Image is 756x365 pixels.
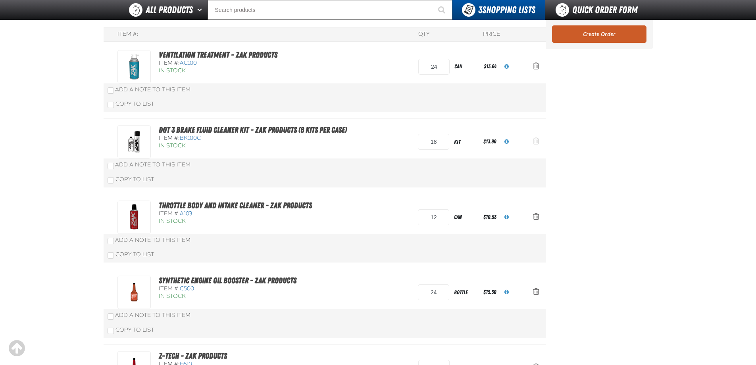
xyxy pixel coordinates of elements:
input: Copy To List [108,102,114,108]
input: Copy To List [108,177,114,183]
span: $15.50 [483,289,496,295]
div: Price [483,31,500,38]
div: kit [449,133,482,151]
span: Add a Note to This Item [115,86,190,93]
button: Action Remove DOT 3 Brake Fluid Cleaner Kit - ZAK Products (6 Kits per Case) from ShoppingPS710 [527,133,546,151]
div: In Stock [159,293,308,300]
input: Copy To List [108,328,114,334]
button: View All Prices for AC100 [498,58,515,75]
div: Item #: [159,135,347,142]
input: Add a Note to This Item [108,238,114,244]
input: Add a Note to This Item [108,87,114,94]
button: Action Remove Synthetic Engine Oil Booster - ZAK Products from ShoppingPS710 [527,284,546,301]
span: Shopping Lists [478,4,535,15]
input: Product Quantity [418,59,450,75]
span: Add a Note to This Item [115,237,190,243]
input: Add a Note to This Item [108,163,114,169]
span: $10.93 [483,214,496,220]
span: Add a Note to This Item [115,161,190,168]
strong: 3 [478,4,482,15]
button: Action Remove Throttle Body and Intake Cleaner - ZAK Products from ShoppingPS710 [527,209,546,226]
label: Copy To List [108,100,154,107]
span: Add a Note to This Item [115,312,190,319]
a: Z-Tech - ZAK Products [159,351,227,361]
div: can [450,58,482,75]
label: Copy To List [108,326,154,333]
div: Scroll to the top [8,340,25,357]
div: can [449,208,482,226]
input: Product Quantity [418,134,449,150]
span: A103 [180,210,192,217]
span: $13.90 [483,138,496,145]
div: Item #: [159,285,308,293]
div: Item #: [159,210,312,218]
span: AC100 [180,60,197,66]
button: View All Prices for A103 [498,209,515,226]
div: QTY [418,31,429,38]
a: Synthetic Engine Oil Booster - ZAK Products [159,276,296,285]
input: Product Quantity [418,284,449,300]
button: View All Prices for BK100C [498,133,515,151]
span: C500 [180,285,194,292]
input: Copy To List [108,252,114,259]
div: In Stock [159,218,312,225]
div: bottle [449,284,482,301]
button: Action Remove Ventilation Treatment - ZAK Products from ShoppingPS710 [527,58,546,75]
div: In Stock [159,142,347,150]
a: Ventilation Treatment - ZAK Products [159,50,277,60]
input: Add a Note to This Item [108,313,114,320]
button: View All Prices for C500 [498,284,515,301]
span: All Products [146,3,193,17]
div: In Stock [159,67,308,75]
input: Product Quantity [418,209,449,225]
span: BK100C [180,135,201,141]
span: $13.64 [484,63,496,70]
div: Item #: [159,60,308,67]
div: Item #: [117,31,139,38]
a: Create Order [552,25,646,43]
a: DOT 3 Brake Fluid Cleaner Kit - ZAK Products (6 Kits per Case) [159,125,347,135]
label: Copy To List [108,251,154,258]
label: Copy To List [108,176,154,183]
a: Throttle Body and Intake Cleaner - ZAK Products [159,201,312,210]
